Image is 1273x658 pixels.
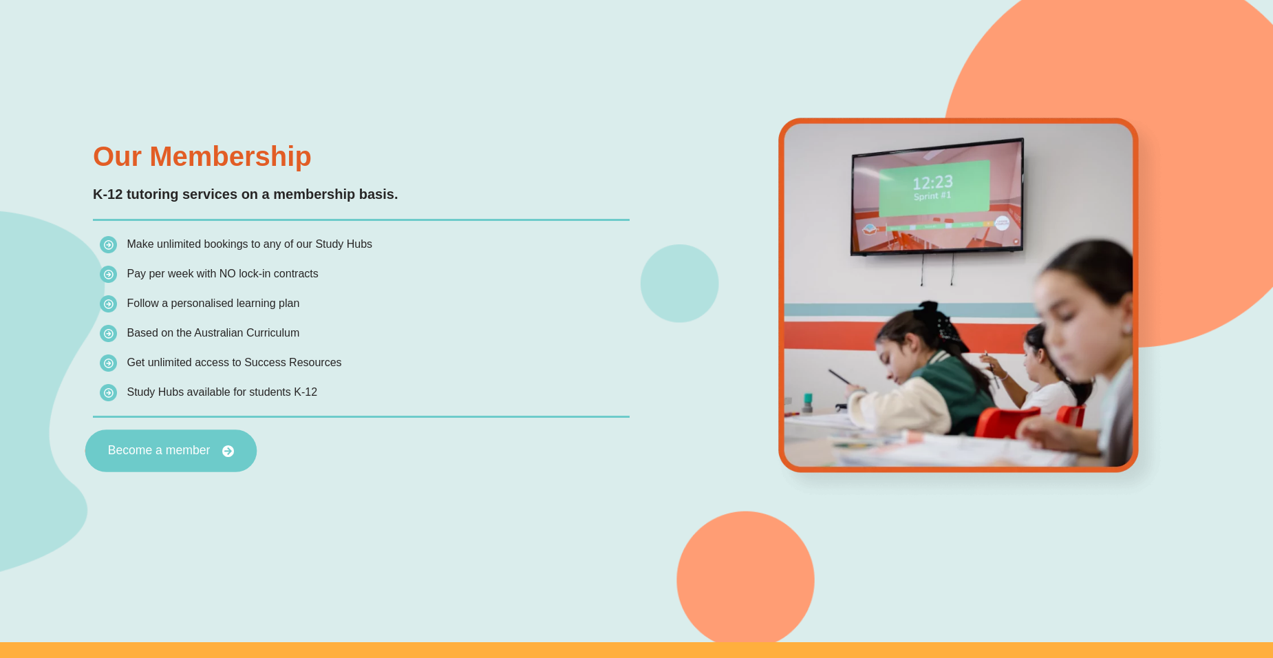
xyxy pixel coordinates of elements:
[100,325,117,342] img: icon-list.png
[100,236,117,253] img: icon-list.png
[100,266,117,283] img: icon-list.png
[108,445,211,457] span: Become a member
[1044,502,1273,658] iframe: Chat Widget
[127,268,318,279] span: Pay per week with NO lock-in contracts
[127,238,372,250] span: Make unlimited bookings to any of our Study Hubs
[85,429,257,472] a: Become a member
[127,386,317,398] span: Study Hubs available for students K-12
[100,354,117,372] img: icon-list.png
[127,357,341,368] span: Get unlimited access to Success Resources
[93,184,630,205] p: K-12 tutoring services on a membership basis.
[100,295,117,312] img: icon-list.png
[93,142,630,170] h3: Our Membership
[127,297,299,309] span: Follow a personalised learning plan
[100,384,117,401] img: icon-list.png
[127,327,299,339] span: Based on the Australian Curriculum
